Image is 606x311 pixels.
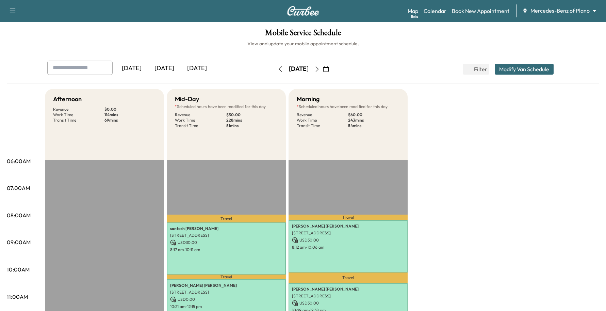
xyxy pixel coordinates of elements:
[289,65,309,73] div: [DATE]
[175,104,278,109] p: Scheduled hours have been modified for this day
[297,118,348,123] p: Work Time
[289,273,408,283] p: Travel
[348,112,399,118] p: $ 60.00
[226,112,278,118] p: $ 30.00
[104,107,156,112] p: $ 0.00
[292,300,404,306] p: USD 30.00
[424,7,446,15] a: Calendar
[7,238,31,246] p: 09:00AM
[53,112,104,118] p: Work Time
[170,296,282,302] p: USD 0.00
[297,104,399,109] p: Scheduled hours have been modified for this day
[226,118,278,123] p: 228 mins
[292,223,404,229] p: [PERSON_NAME] [PERSON_NAME]
[7,211,31,219] p: 08:00AM
[7,40,599,47] h6: View and update your mobile appointment schedule.
[170,226,282,231] p: santosh [PERSON_NAME]
[292,293,404,299] p: [STREET_ADDRESS]
[292,237,404,243] p: USD 30.00
[408,7,418,15] a: MapBeta
[53,107,104,112] p: Revenue
[287,6,320,16] img: Curbee Logo
[474,65,486,73] span: Filter
[167,275,286,279] p: Travel
[292,286,404,292] p: [PERSON_NAME] [PERSON_NAME]
[104,118,156,123] p: 69 mins
[115,61,148,76] div: [DATE]
[495,64,554,75] button: Modify Van Schedule
[148,61,181,76] div: [DATE]
[170,247,282,252] p: 8:17 am - 10:11 am
[181,61,213,76] div: [DATE]
[226,123,278,128] p: 51 mins
[53,118,104,123] p: Transit Time
[170,283,282,288] p: [PERSON_NAME] [PERSON_NAME]
[289,215,408,220] p: Travel
[530,7,590,15] span: Mercedes-Benz of Plano
[297,123,348,128] p: Transit Time
[452,7,509,15] a: Book New Appointment
[167,215,286,222] p: Travel
[348,118,399,123] p: 243 mins
[7,293,28,301] p: 11:00AM
[292,245,404,250] p: 8:12 am - 10:06 am
[170,290,282,295] p: [STREET_ADDRESS]
[170,304,282,309] p: 10:21 am - 12:15 pm
[7,29,599,40] h1: Mobile Service Schedule
[53,94,82,104] h5: Afternoon
[411,14,418,19] div: Beta
[175,123,226,128] p: Transit Time
[170,239,282,246] p: USD 30.00
[297,112,348,118] p: Revenue
[463,64,489,75] button: Filter
[104,112,156,118] p: 114 mins
[348,123,399,128] p: 54 mins
[175,118,226,123] p: Work Time
[292,230,404,236] p: [STREET_ADDRESS]
[170,233,282,238] p: [STREET_ADDRESS]
[7,265,30,274] p: 10:00AM
[175,112,226,118] p: Revenue
[297,94,320,104] h5: Morning
[7,184,30,192] p: 07:00AM
[175,94,199,104] h5: Mid-Day
[7,157,31,165] p: 06:00AM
